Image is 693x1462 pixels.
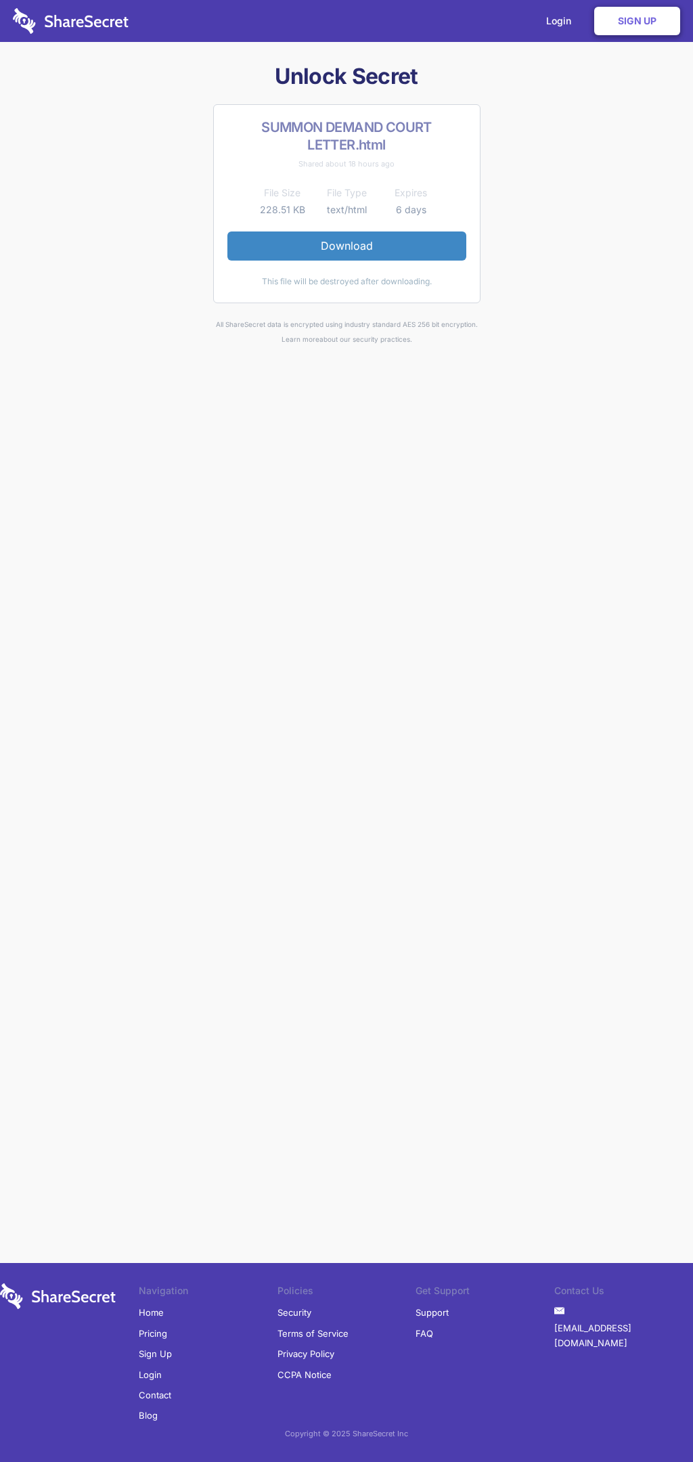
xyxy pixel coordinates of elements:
[416,1283,554,1302] li: Get Support
[227,118,466,154] h2: SUMMON DEMAND COURT LETTER.html
[594,7,680,35] a: Sign Up
[282,335,319,343] a: Learn more
[554,1283,693,1302] li: Contact Us
[227,231,466,260] a: Download
[227,274,466,289] div: This file will be destroyed after downloading.
[277,1323,349,1344] a: Terms of Service
[277,1344,334,1364] a: Privacy Policy
[139,1385,171,1405] a: Contact
[139,1302,164,1323] a: Home
[139,1283,277,1302] li: Navigation
[379,185,443,201] th: Expires
[139,1323,167,1344] a: Pricing
[277,1302,311,1323] a: Security
[250,185,315,201] th: File Size
[315,202,379,218] td: text/html
[416,1323,433,1344] a: FAQ
[416,1302,449,1323] a: Support
[554,1318,693,1354] a: [EMAIL_ADDRESS][DOMAIN_NAME]
[277,1365,332,1385] a: CCPA Notice
[379,202,443,218] td: 6 days
[139,1405,158,1425] a: Blog
[250,202,315,218] td: 228.51 KB
[13,8,129,34] img: logo-wordmark-white-trans-d4663122ce5f474addd5e946df7df03e33cb6a1c49d2221995e7729f52c070b2.svg
[139,1344,172,1364] a: Sign Up
[139,1365,162,1385] a: Login
[277,1283,416,1302] li: Policies
[227,156,466,171] div: Shared about 18 hours ago
[315,185,379,201] th: File Type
